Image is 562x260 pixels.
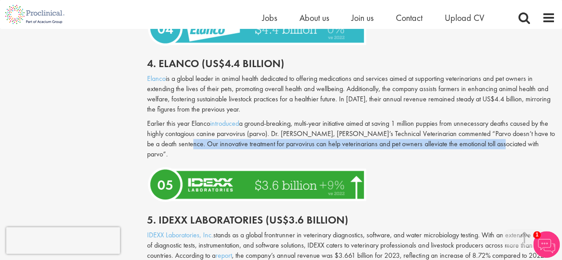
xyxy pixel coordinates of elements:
a: Contact [396,12,422,24]
a: Jobs [262,12,277,24]
a: introduced [210,119,239,128]
img: Chatbot [533,231,560,258]
a: report [215,251,232,260]
a: About us [299,12,329,24]
p: Earlier this year Elanco a ground-breaking, multi-year initiative aimed at saving 1 million puppi... [147,119,555,159]
p: is a global leader in animal health dedicated to offering medications and services aimed at suppo... [147,74,555,114]
iframe: reCAPTCHA [6,227,120,254]
a: Join us [351,12,374,24]
a: Upload CV [445,12,484,24]
a: Elanco [147,74,166,83]
span: 1 [533,231,541,239]
a: IDEXX Laboratories, Inc. [147,230,213,240]
h2: 4. Elanco (US$4.4 billion) [147,58,555,69]
h2: 5. Idexx Laboratories (US$3.6 billion) [147,214,555,226]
